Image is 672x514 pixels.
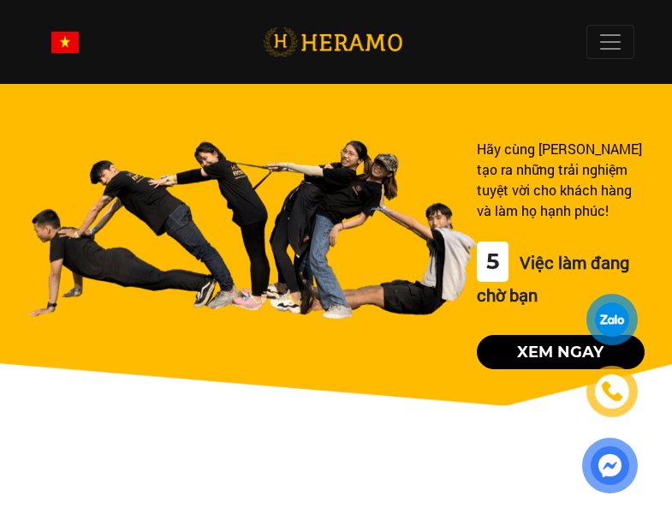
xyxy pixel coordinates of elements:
button: Xem ngay [477,335,645,369]
img: logo [263,25,402,60]
div: 5 [477,242,508,282]
img: banner [27,139,477,320]
span: Việc làm đang chờ bạn [477,251,629,306]
img: phone-icon [599,380,624,404]
a: phone-icon [589,368,635,415]
img: vn-flag.png [51,32,79,53]
div: Hãy cùng [PERSON_NAME] tạo ra những trải nghiệm tuyệt vời cho khách hàng và làm họ hạnh phúc! [477,139,645,221]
